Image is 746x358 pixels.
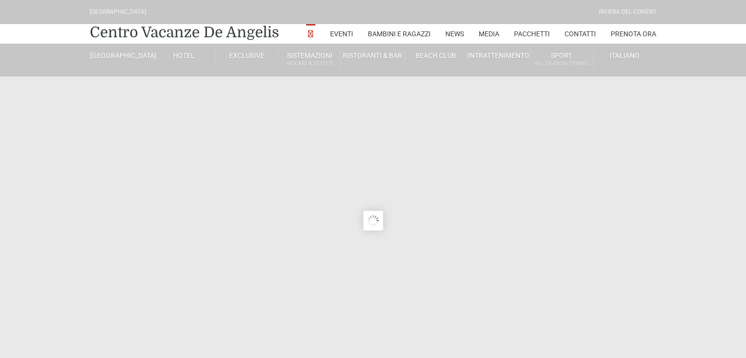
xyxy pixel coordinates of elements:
a: Italiano [593,51,656,60]
small: Rooms & Suites [279,59,341,68]
a: Media [479,24,499,44]
a: Intrattenimento [467,51,530,60]
a: Bambini e Ragazzi [368,24,431,44]
a: Centro Vacanze De Angelis [90,23,279,42]
div: [GEOGRAPHIC_DATA] [90,7,146,17]
a: Contatti [565,24,596,44]
a: Ristoranti & Bar [341,51,404,60]
a: Hotel [153,51,215,60]
a: SistemazioniRooms & Suites [279,51,341,69]
a: Pacchetti [514,24,550,44]
a: SportAll Season Tennis [530,51,593,69]
a: Exclusive [216,51,279,60]
a: Beach Club [405,51,467,60]
div: Riviera Del Conero [599,7,656,17]
span: Italiano [610,51,640,59]
a: News [445,24,464,44]
a: [GEOGRAPHIC_DATA] [90,51,153,60]
small: All Season Tennis [530,59,592,68]
a: Eventi [330,24,353,44]
a: Prenota Ora [611,24,656,44]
